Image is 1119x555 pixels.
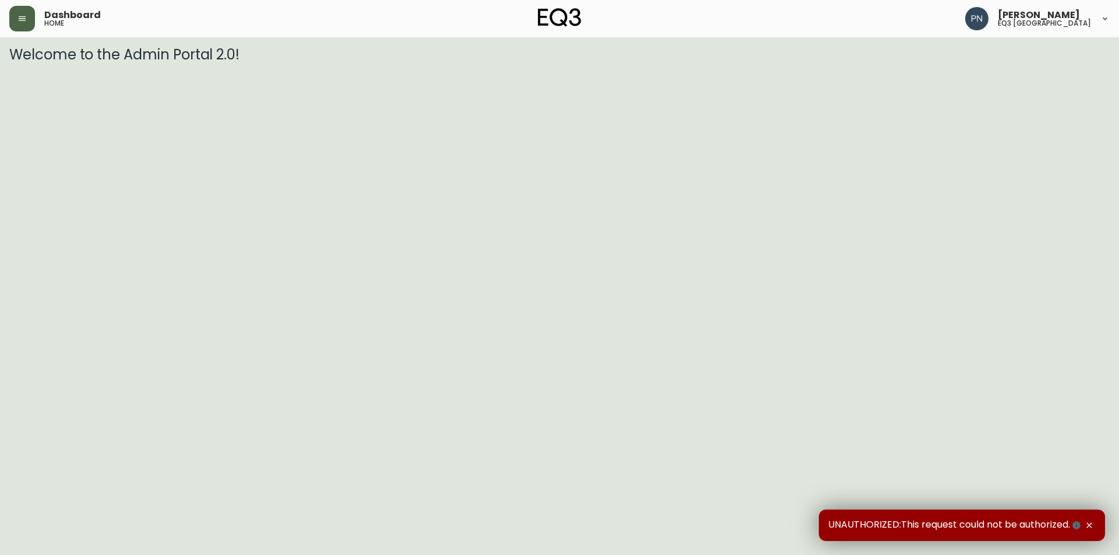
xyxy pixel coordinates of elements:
img: 496f1288aca128e282dab2021d4f4334 [965,7,988,30]
h5: eq3 [GEOGRAPHIC_DATA] [998,20,1091,27]
span: UNAUTHORIZED:This request could not be authorized. [828,519,1083,532]
h3: Welcome to the Admin Portal 2.0! [9,47,1110,63]
span: Dashboard [44,10,101,20]
span: [PERSON_NAME] [998,10,1080,20]
h5: home [44,20,64,27]
img: logo [538,8,581,27]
